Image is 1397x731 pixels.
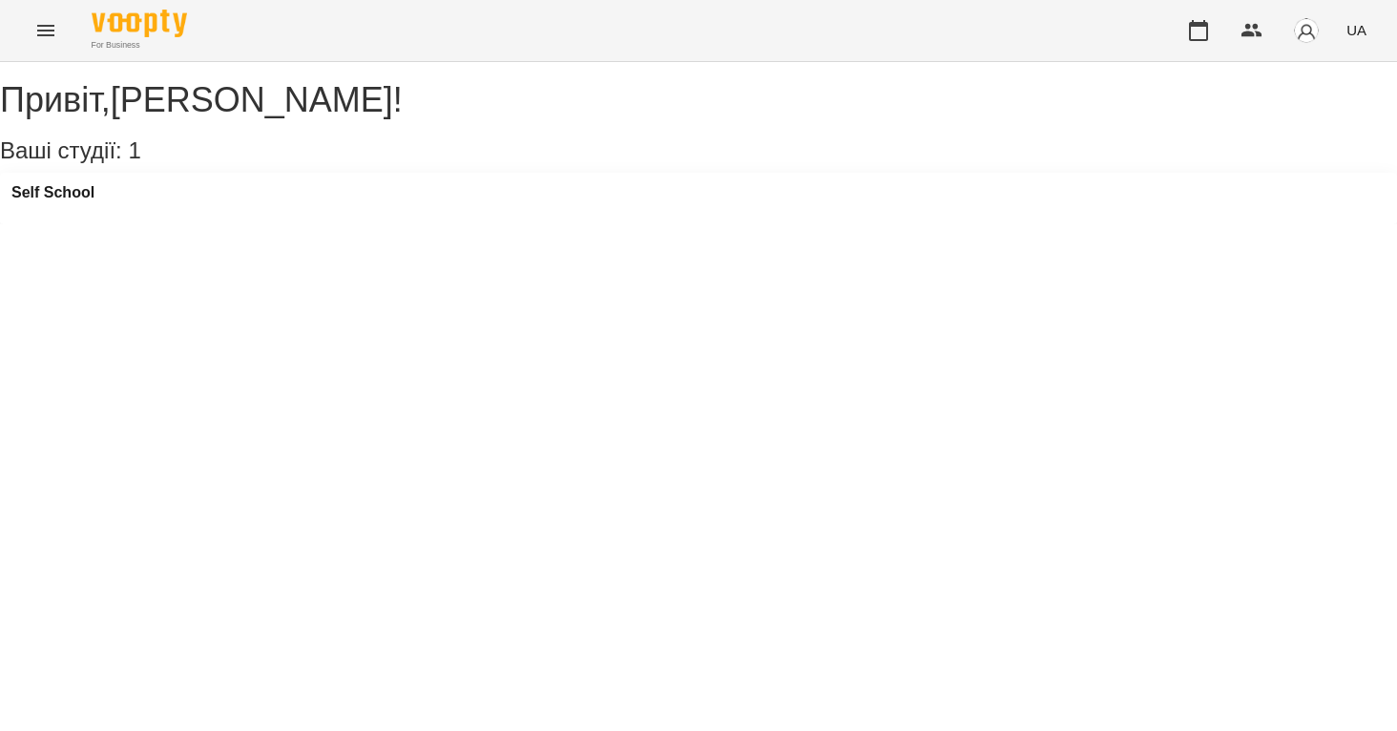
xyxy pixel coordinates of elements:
span: UA [1346,20,1366,40]
button: Menu [23,8,69,53]
img: Voopty Logo [92,10,187,37]
img: avatar_s.png [1293,17,1320,44]
span: 1 [128,137,140,163]
a: Self School [11,184,94,201]
button: UA [1339,12,1374,48]
span: For Business [92,39,187,52]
